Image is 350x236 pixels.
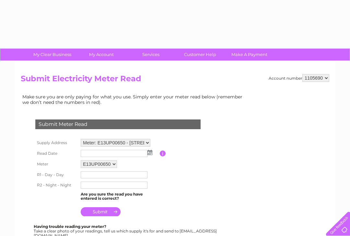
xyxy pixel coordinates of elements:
[35,119,201,129] div: Submit Meter Read
[21,74,329,86] h2: Submit Electricity Meter Read
[79,190,160,203] td: Are you sure the read you have entered is correct?
[34,224,106,229] b: Having trouble reading your meter?
[34,159,79,170] th: Meter
[75,49,128,61] a: My Account
[34,137,79,148] th: Supply Address
[34,180,79,190] th: R2 - Night - Night
[21,93,248,106] td: Make sure you are only paying for what you use. Simply enter your meter read below (remember we d...
[223,49,276,61] a: Make A Payment
[269,74,329,82] div: Account number
[81,207,121,216] input: Submit
[160,151,166,156] input: Information
[34,148,79,159] th: Read Date
[173,49,227,61] a: Customer Help
[26,49,79,61] a: My Clear Business
[124,49,178,61] a: Services
[34,170,79,180] th: R1 - Day - Day
[147,150,152,155] img: ...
